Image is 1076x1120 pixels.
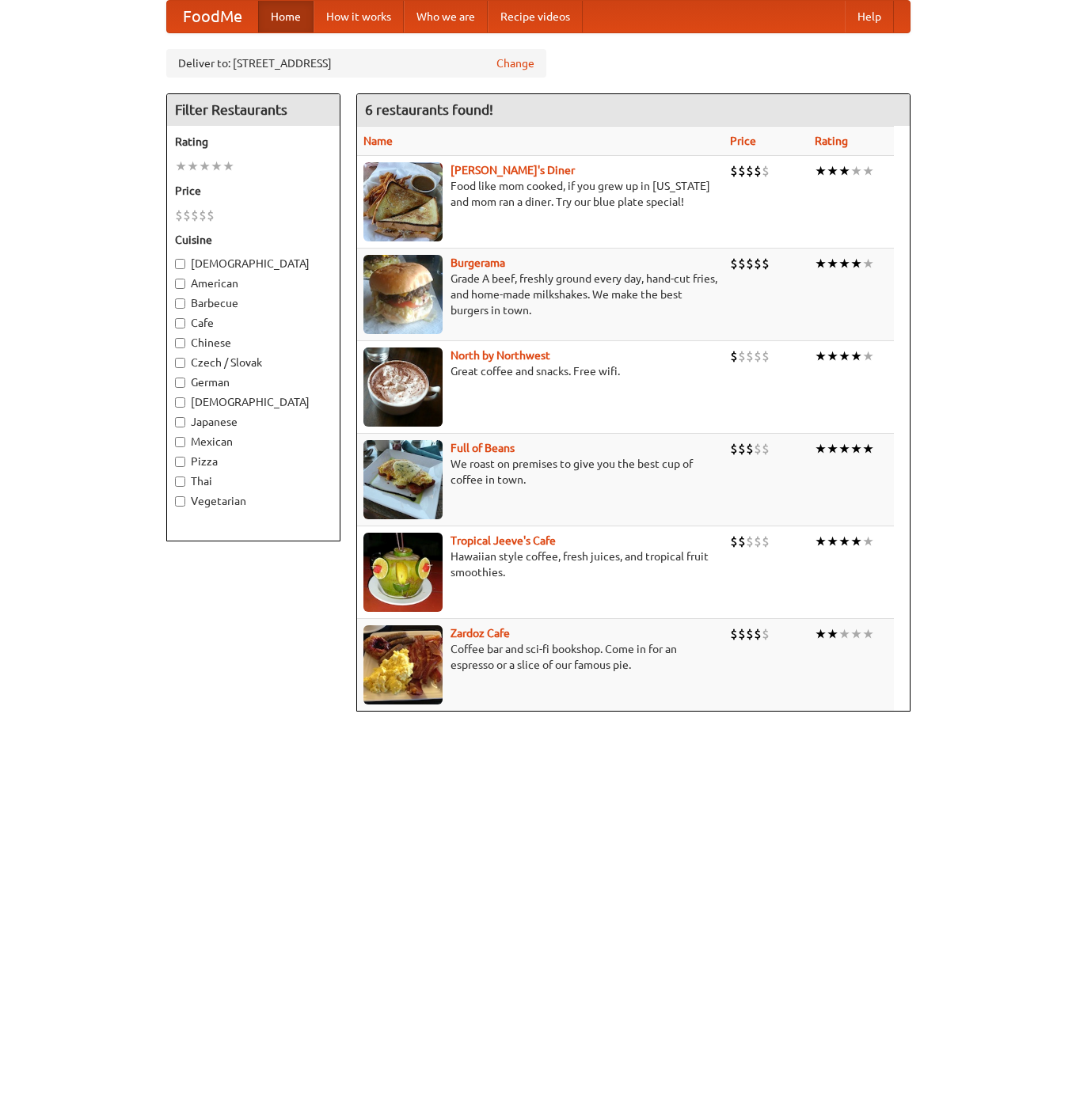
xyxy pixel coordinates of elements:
[175,338,185,348] input: Chinese
[199,207,207,224] li: $
[451,349,550,362] a: North by Northwest
[363,347,443,427] img: north.jpg
[827,347,838,365] li: ★
[199,158,211,175] li: ★
[862,625,874,643] li: ★
[451,256,505,269] a: Burgerama
[363,135,393,147] a: Name
[730,625,738,643] li: $
[167,94,340,126] h4: Filter Restaurants
[838,440,850,457] li: ★
[175,318,185,328] input: Cafe
[754,533,762,550] li: $
[175,473,332,489] label: Thai
[175,295,332,311] label: Barbecue
[827,625,838,643] li: ★
[363,549,717,580] p: Hawaiian style coffee, fresh juices, and tropical fruit smoothies.
[175,417,185,427] input: Japanese
[175,259,185,269] input: [DEMOGRAPHIC_DATA]
[191,207,199,224] li: $
[175,279,185,289] input: American
[175,358,185,368] input: Czech / Slovak
[754,625,762,643] li: $
[187,158,199,175] li: ★
[815,347,827,365] li: ★
[363,440,443,519] img: beans.jpg
[363,178,717,210] p: Food like mom cooked, if you grew up in [US_STATE] and mom ran a diner. Try our blue plate special!
[363,625,443,704] img: zardoz.jpg
[850,533,862,550] li: ★
[175,493,332,509] label: Vegetarian
[738,533,746,550] li: $
[838,625,850,643] li: ★
[845,1,894,32] a: Help
[175,476,185,487] input: Thai
[838,533,850,550] li: ★
[738,162,746,180] li: $
[762,162,770,180] li: $
[175,275,332,291] label: American
[850,255,862,272] li: ★
[815,255,827,272] li: ★
[827,440,838,457] li: ★
[175,437,185,447] input: Mexican
[496,55,534,71] a: Change
[175,496,185,507] input: Vegetarian
[730,347,738,365] li: $
[746,162,754,180] li: $
[862,255,874,272] li: ★
[211,158,222,175] li: ★
[175,315,332,331] label: Cafe
[827,533,838,550] li: ★
[488,1,583,32] a: Recipe videos
[762,255,770,272] li: $
[838,347,850,365] li: ★
[175,454,332,469] label: Pizza
[850,162,862,180] li: ★
[850,625,862,643] li: ★
[363,255,443,334] img: burgerama.jpg
[815,135,848,147] a: Rating
[175,232,332,248] h5: Cuisine
[365,102,493,117] ng-pluralize: 6 restaurants found!
[754,347,762,365] li: $
[363,162,443,241] img: sallys.jpg
[730,162,738,180] li: $
[451,442,515,454] a: Full of Beans
[451,534,556,547] a: Tropical Jeeve's Cafe
[746,347,754,365] li: $
[862,347,874,365] li: ★
[175,457,185,467] input: Pizza
[451,164,575,177] b: [PERSON_NAME]'s Diner
[175,183,332,199] h5: Price
[815,533,827,550] li: ★
[175,397,185,408] input: [DEMOGRAPHIC_DATA]
[762,625,770,643] li: $
[363,271,717,318] p: Grade A beef, freshly ground every day, hand-cut fries, and home-made milkshakes. We make the bes...
[762,440,770,457] li: $
[175,158,187,175] li: ★
[207,207,215,224] li: $
[838,255,850,272] li: ★
[166,49,546,78] div: Deliver to: [STREET_ADDRESS]
[815,162,827,180] li: ★
[363,533,443,612] img: jeeves.jpg
[183,207,191,224] li: $
[451,627,510,640] a: Zardoz Cafe
[762,533,770,550] li: $
[762,347,770,365] li: $
[827,255,838,272] li: ★
[738,347,746,365] li: $
[314,1,404,32] a: How it works
[754,440,762,457] li: $
[175,207,183,224] li: $
[175,134,332,150] h5: Rating
[175,335,332,351] label: Chinese
[850,440,862,457] li: ★
[222,158,234,175] li: ★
